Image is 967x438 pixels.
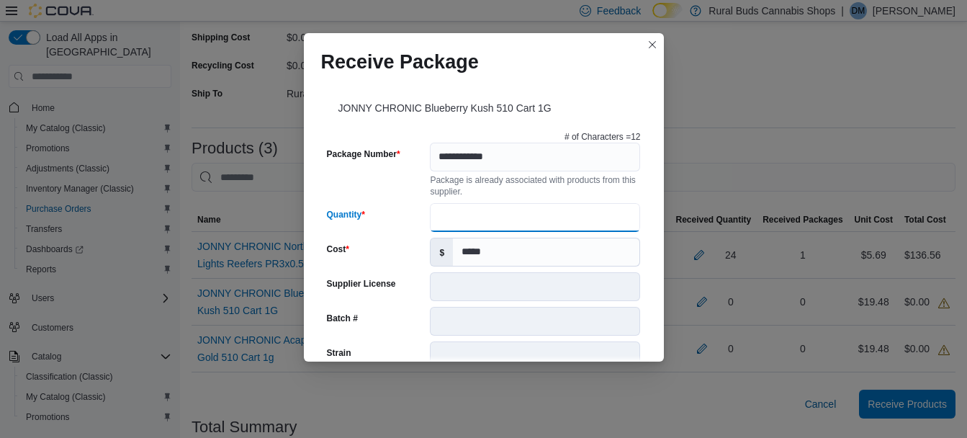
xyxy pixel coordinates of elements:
[321,50,479,73] h1: Receive Package
[565,131,641,143] p: # of Characters = 12
[321,85,647,125] div: JONNY CHRONIC Blueberry Kush 510 Cart 1G
[644,36,661,53] button: Closes this modal window
[327,278,396,290] label: Supplier License
[431,238,453,266] label: $
[430,171,640,197] div: Package is already associated with products from this supplier.
[327,313,358,324] label: Batch #
[327,243,349,255] label: Cost
[327,347,351,359] label: Strain
[327,148,400,160] label: Package Number
[327,209,365,220] label: Quantity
